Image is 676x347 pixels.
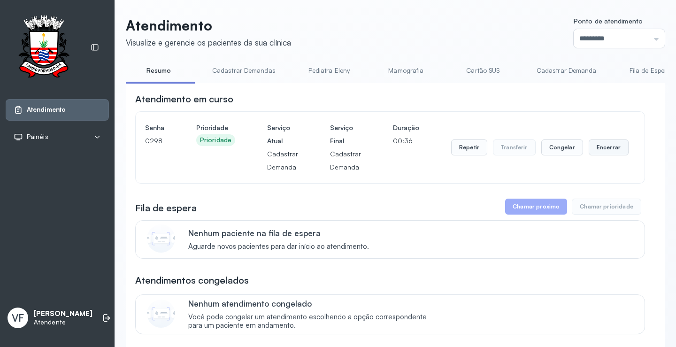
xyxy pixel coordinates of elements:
p: Atendente [34,318,92,326]
h4: Prioridade [196,121,235,134]
img: Imagem de CalloutCard [147,300,175,328]
h4: Senha [145,121,164,134]
a: Cartão SUS [450,63,516,78]
a: Pediatra Eleny [296,63,362,78]
img: Logotipo do estabelecimento [10,15,77,80]
p: Cadastrar Demanda [330,147,361,174]
span: Atendimento [27,106,66,114]
span: Aguarde novos pacientes para dar início ao atendimento. [188,242,369,251]
img: Imagem de CalloutCard [147,224,175,253]
button: Congelar [541,139,583,155]
button: Chamar prioridade [572,199,641,215]
button: Repetir [451,139,487,155]
p: 0298 [145,134,164,147]
h3: Atendimentos congelados [135,274,249,287]
button: Transferir [493,139,536,155]
h4: Duração [393,121,419,134]
span: Painéis [27,133,48,141]
h4: Serviço Final [330,121,361,147]
p: Nenhum paciente na fila de espera [188,228,369,238]
a: Mamografia [373,63,439,78]
span: Você pode congelar um atendimento escolhendo a opção correspondente para um paciente em andamento. [188,313,437,331]
p: [PERSON_NAME] [34,309,92,318]
a: Cadastrar Demanda [527,63,606,78]
h3: Fila de espera [135,201,197,215]
p: Nenhum atendimento congelado [188,299,437,308]
button: Encerrar [589,139,629,155]
h3: Atendimento em curso [135,93,233,106]
div: Visualize e gerencie os pacientes da sua clínica [126,38,291,47]
p: 00:36 [393,134,419,147]
div: Prioridade [200,136,231,144]
a: Cadastrar Demandas [203,63,285,78]
p: Atendimento [126,17,291,34]
a: Resumo [126,63,192,78]
h4: Serviço Atual [267,121,298,147]
button: Chamar próximo [505,199,567,215]
a: Atendimento [14,105,101,115]
p: Cadastrar Demanda [267,147,298,174]
span: Ponto de atendimento [574,17,643,25]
